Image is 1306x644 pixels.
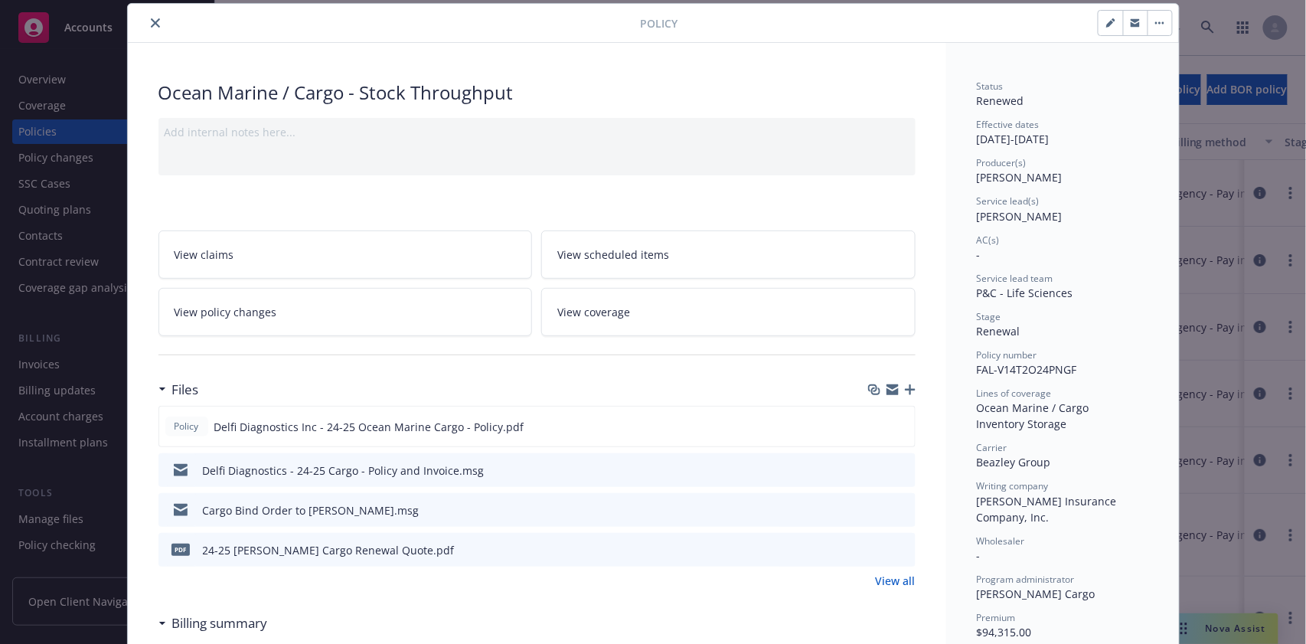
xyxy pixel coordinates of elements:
[977,310,1001,323] span: Stage
[896,463,909,479] button: preview file
[203,463,485,479] div: Delfi Diagnostics - 24-25 Cargo - Policy and Invoice.msg
[871,502,883,518] button: download file
[557,247,669,263] span: View scheduled items
[896,542,909,558] button: preview file
[977,195,1040,208] span: Service lead(s)
[977,348,1037,361] span: Policy number
[871,542,883,558] button: download file
[977,400,1148,416] div: Ocean Marine / Cargo
[171,420,202,433] span: Policy
[977,209,1063,224] span: [PERSON_NAME]
[977,234,1000,247] span: AC(s)
[214,419,524,435] span: Delfi Diagnostics Inc - 24-25 Ocean Marine Cargo - Policy.pdf
[977,93,1024,108] span: Renewed
[146,14,165,32] button: close
[977,118,1040,131] span: Effective dates
[171,544,190,555] span: pdf
[977,548,981,563] span: -
[175,247,234,263] span: View claims
[165,124,909,140] div: Add internal notes here...
[158,80,916,106] div: Ocean Marine / Cargo - Stock Throughput
[172,380,199,400] h3: Files
[876,573,916,589] a: View all
[977,286,1073,300] span: P&C - Life Sciences
[977,441,1007,454] span: Carrier
[977,362,1077,377] span: FAL-V14T2O24PNGF
[977,479,1049,492] span: Writing company
[158,230,533,279] a: View claims
[641,15,678,31] span: Policy
[870,419,883,435] button: download file
[977,611,1016,624] span: Premium
[977,534,1025,548] span: Wholesaler
[977,80,1004,93] span: Status
[541,230,916,279] a: View scheduled items
[895,419,909,435] button: preview file
[203,502,420,518] div: Cargo Bind Order to [PERSON_NAME].msg
[977,247,981,262] span: -
[977,324,1020,338] span: Renewal
[977,587,1095,601] span: [PERSON_NAME] Cargo
[977,272,1053,285] span: Service lead team
[977,156,1027,169] span: Producer(s)
[541,288,916,336] a: View coverage
[977,416,1148,432] div: Inventory Storage
[158,380,199,400] div: Files
[871,463,883,479] button: download file
[172,613,268,633] h3: Billing summary
[175,304,277,320] span: View policy changes
[977,455,1051,469] span: Beazley Group
[977,494,1120,525] span: [PERSON_NAME] Insurance Company, Inc.
[977,573,1075,586] span: Program administrator
[896,502,909,518] button: preview file
[158,613,268,633] div: Billing summary
[557,304,630,320] span: View coverage
[158,288,533,336] a: View policy changes
[977,170,1063,185] span: [PERSON_NAME]
[977,387,1052,400] span: Lines of coverage
[977,625,1032,639] span: $94,315.00
[203,542,455,558] div: 24-25 [PERSON_NAME] Cargo Renewal Quote.pdf
[977,118,1148,147] div: [DATE] - [DATE]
